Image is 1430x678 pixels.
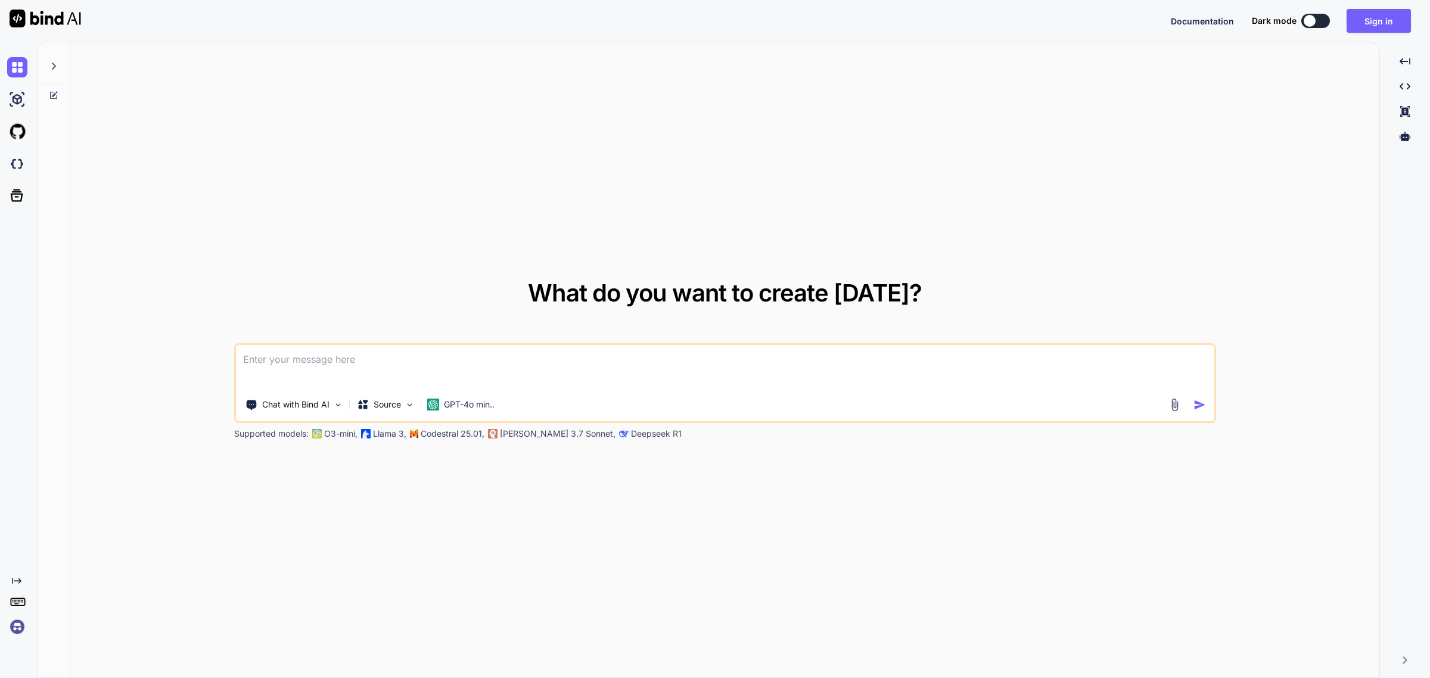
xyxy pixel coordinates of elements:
img: GPT-4o mini [427,399,439,410]
span: What do you want to create [DATE]? [528,278,922,307]
button: Documentation [1171,15,1234,27]
img: githubLight [7,122,27,142]
img: claude [488,429,498,438]
p: Chat with Bind AI [262,399,329,410]
span: Dark mode [1252,15,1297,27]
p: [PERSON_NAME] 3.7 Sonnet, [500,428,615,440]
p: Deepseek R1 [631,428,682,440]
img: attachment [1168,398,1182,412]
img: Mistral-AI [410,430,418,438]
img: chat [7,57,27,77]
button: Sign in [1347,9,1411,33]
img: Pick Tools [333,400,343,410]
img: Pick Models [405,400,415,410]
p: O3-mini, [324,428,357,440]
img: GPT-4 [312,429,322,438]
img: claude [619,429,629,438]
p: Supported models: [234,428,309,440]
p: GPT-4o min.. [444,399,495,410]
span: Documentation [1171,16,1234,26]
img: darkCloudIdeIcon [7,154,27,174]
img: Llama2 [361,429,371,438]
p: Llama 3, [373,428,406,440]
p: Source [374,399,401,410]
p: Codestral 25.01, [421,428,484,440]
img: Bind AI [10,10,81,27]
img: signin [7,617,27,637]
img: ai-studio [7,89,27,110]
img: icon [1193,399,1206,411]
